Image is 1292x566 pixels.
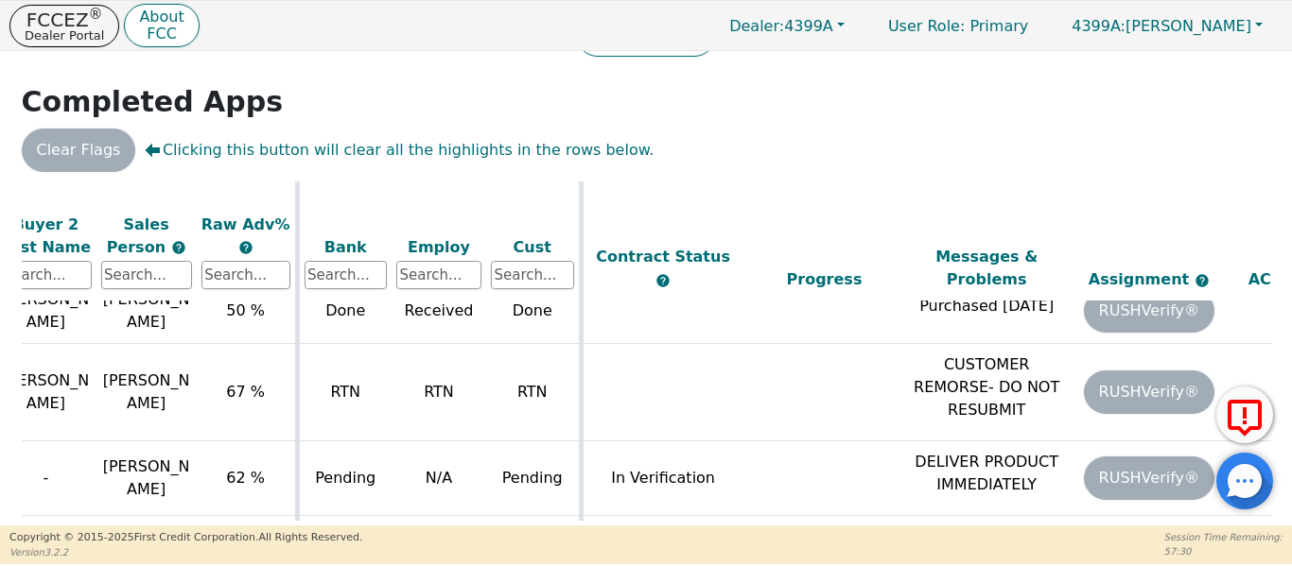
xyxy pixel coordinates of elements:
[1052,11,1283,41] button: 4399A:[PERSON_NAME]
[910,246,1063,291] div: Messages & Problems
[139,9,183,25] p: About
[581,441,743,516] td: In Verification
[748,268,901,291] div: Progress
[396,235,481,258] div: Employ
[486,441,581,516] td: Pending
[103,371,190,412] span: [PERSON_NAME]
[486,279,581,344] td: Done
[101,261,192,289] input: Search...
[709,11,864,41] button: Dealer:4399A
[103,457,190,498] span: [PERSON_NAME]
[305,235,388,258] div: Bank
[297,441,392,516] td: Pending
[22,85,284,118] strong: Completed Apps
[1072,17,1251,35] span: [PERSON_NAME]
[9,5,119,47] button: FCCEZ®Dealer Portal
[869,8,1047,44] p: Primary
[729,17,833,35] span: 4399A
[297,344,392,441] td: RTN
[491,261,574,289] input: Search...
[226,301,265,319] span: 50 %
[25,29,104,42] p: Dealer Portal
[729,17,784,35] span: Dealer:
[201,261,290,289] input: Search...
[392,344,486,441] td: RTN
[392,441,486,516] td: N/A
[1072,17,1126,35] span: 4399A:
[25,10,104,29] p: FCCEZ
[910,295,1063,317] p: Purchased [DATE]
[258,531,362,543] span: All Rights Reserved.
[869,8,1047,44] a: User Role: Primary
[124,4,199,48] button: AboutFCC
[596,248,730,266] span: Contract Status
[888,17,965,35] span: User Role :
[1089,270,1195,288] span: Assignment
[226,469,265,487] span: 62 %
[139,26,183,42] p: FCC
[226,383,265,401] span: 67 %
[396,261,481,289] input: Search...
[1164,544,1283,558] p: 57:30
[910,353,1063,421] p: CUSTOMER REMORSE- DO NOT RESUBMIT
[89,6,103,23] sup: ®
[1164,530,1283,544] p: Session Time Remaining:
[9,545,362,559] p: Version 3.2.2
[392,279,486,344] td: Received
[491,235,574,258] div: Cust
[305,261,388,289] input: Search...
[201,214,290,232] span: Raw Adv%
[297,279,392,344] td: Done
[910,451,1063,496] p: DELIVER PRODUCT IMMEDIATELY
[145,139,654,162] span: Clicking this button will clear all the highlights in the rows below.
[486,344,581,441] td: RTN
[107,214,171,255] span: Sales Person
[1216,386,1273,443] button: Report Error to FCC
[9,530,362,546] p: Copyright © 2015- 2025 First Credit Corporation.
